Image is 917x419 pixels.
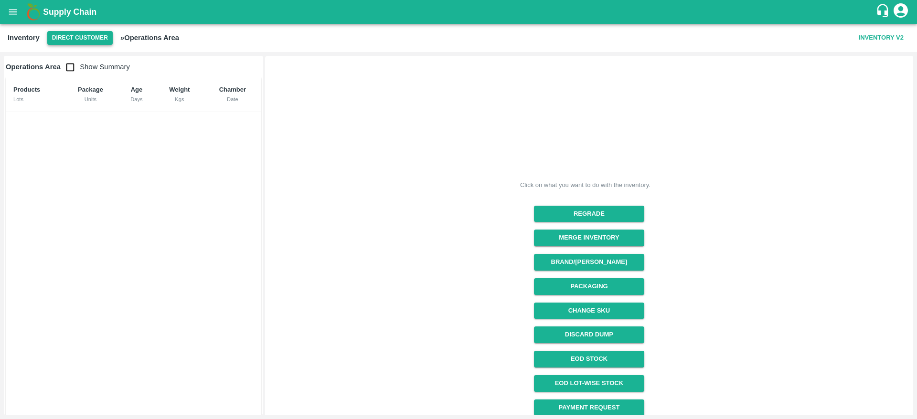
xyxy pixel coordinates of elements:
[126,95,148,104] div: Days
[875,3,892,21] div: customer-support
[534,230,644,246] button: Merge Inventory
[534,351,644,367] a: EOD Stock
[13,95,55,104] div: Lots
[8,34,40,42] b: Inventory
[2,1,24,23] button: open drawer
[892,2,909,22] div: account of current user
[24,2,43,21] img: logo
[534,326,644,343] button: Discard Dump
[61,63,130,71] span: Show Summary
[43,7,96,17] b: Supply Chain
[520,180,650,190] div: Click on what you want to do with the inventory.
[855,30,907,46] button: Inventory V2
[534,375,644,392] a: EOD Lot-wise Stock
[71,95,110,104] div: Units
[163,95,196,104] div: Kgs
[534,254,644,271] button: Brand/[PERSON_NAME]
[78,86,103,93] b: Package
[219,86,246,93] b: Chamber
[169,86,190,93] b: Weight
[13,86,40,93] b: Products
[212,95,254,104] div: Date
[43,5,875,19] a: Supply Chain
[120,34,179,42] b: » Operations Area
[131,86,143,93] b: Age
[47,31,113,45] button: Select DC
[534,303,644,319] button: Change SKU
[534,399,644,416] a: Payment Request
[534,278,644,295] button: Packaging
[6,63,61,71] b: Operations Area
[534,206,644,222] button: Regrade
